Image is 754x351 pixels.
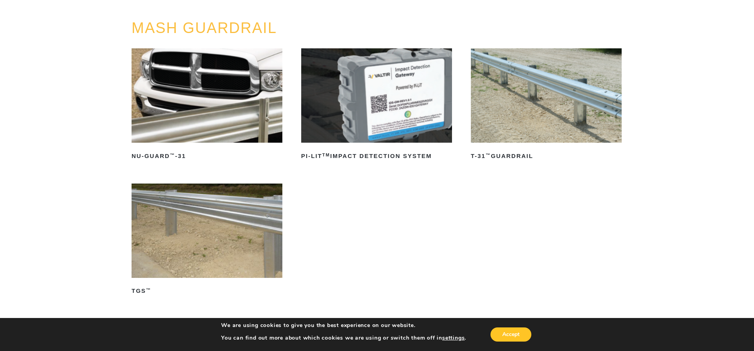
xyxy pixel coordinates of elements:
sup: ™ [170,153,175,157]
button: Accept [490,327,531,342]
a: MASH GUARDRAIL [132,20,277,36]
a: TGS™ [132,184,282,298]
sup: ™ [486,153,491,157]
a: T-31™Guardrail [471,48,622,162]
button: settings [442,334,465,342]
h2: TGS [132,285,282,298]
sup: ™ [146,287,151,292]
p: We are using cookies to give you the best experience on our website. [221,322,466,329]
a: NU-GUARD™-31 [132,48,282,162]
sup: TM [322,153,330,157]
p: You can find out more about which cookies we are using or switch them off in . [221,334,466,342]
h2: NU-GUARD -31 [132,150,282,162]
h2: T-31 Guardrail [471,150,622,162]
h2: PI-LIT Impact Detection System [301,150,452,162]
a: PI-LITTMImpact Detection System [301,48,452,162]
